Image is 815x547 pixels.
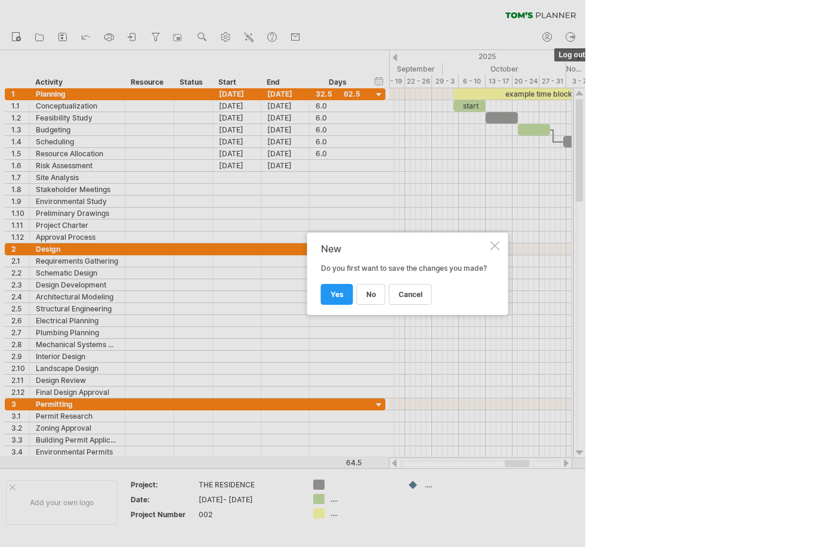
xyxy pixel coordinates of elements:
[366,290,376,299] span: no
[321,243,488,254] div: New
[399,290,422,299] span: cancel
[554,48,590,61] span: log out
[321,284,353,305] a: yes
[389,284,432,305] a: cancel
[357,284,385,305] a: no
[321,243,488,304] div: Do you first want to save the changes you made?
[331,290,344,299] span: yes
